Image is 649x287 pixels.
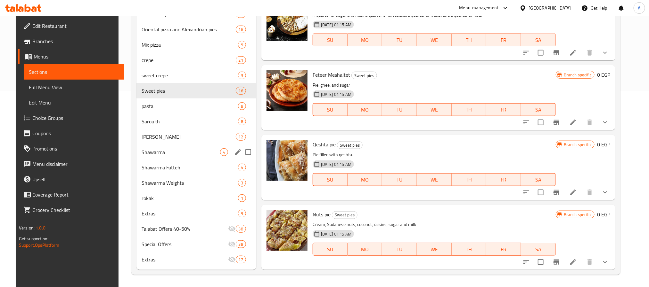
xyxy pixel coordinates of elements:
img: Feteer Meshaltet [267,70,308,111]
button: delete [582,115,597,130]
button: SU [313,103,348,116]
a: Support.OpsPlatform [19,241,60,249]
div: Extras17 [136,252,256,267]
span: 4 [220,149,228,155]
div: Special Offers38 [136,237,256,252]
button: MO [348,34,382,46]
div: pasta8 [136,98,256,114]
h6: 0 EGP [597,210,610,219]
span: Saroukh [142,118,238,125]
span: 4 [238,165,246,171]
span: WE [420,105,449,114]
div: Talabat Offers 40-50% [142,225,228,233]
div: sweet crepe3 [136,68,256,83]
button: SU [313,173,348,186]
span: Coupons [32,129,119,137]
button: TH [452,243,486,256]
div: Special Offers [142,240,228,248]
span: 3 [238,73,246,79]
span: SU [316,105,345,114]
span: WE [420,245,449,254]
span: Sweet pies [337,142,362,149]
span: MO [350,175,380,184]
div: Shawarma Weights [142,179,238,187]
div: items [236,225,246,233]
span: 9 [238,211,246,217]
span: FR [489,245,518,254]
span: MO [350,245,380,254]
span: Edit Menu [29,99,119,106]
span: 17 [236,257,246,263]
div: sweet crepe [142,72,238,79]
span: Branch specific [561,212,594,218]
span: Branches [32,37,119,45]
span: Sections [29,68,119,76]
span: 9 [238,42,246,48]
div: Saroukh8 [136,114,256,129]
svg: Show Choices [601,189,609,196]
span: [DATE] 01:15 AM [318,91,354,97]
button: TH [452,103,486,116]
span: Mix pizza [142,41,238,49]
span: [DATE] 01:15 AM [318,22,354,28]
span: Shawarma Fatteh [142,164,238,171]
h6: 0 EGP [597,140,610,149]
span: TH [454,35,484,45]
button: TU [382,34,417,46]
button: show more [597,254,613,270]
div: items [236,26,246,33]
span: 12 [236,134,246,140]
span: SA [524,35,553,45]
span: 21 [236,57,246,63]
span: Grocery Checklist [32,206,119,214]
span: Oriental pizza and Alexandrian pies [142,26,235,33]
img: Qeshta pie [267,140,308,181]
span: Nuts pie [313,210,331,219]
span: FR [489,35,518,45]
div: items [238,164,246,171]
span: 1.0.0 [36,224,45,232]
a: Coupons [18,126,124,141]
span: crepe [142,56,235,64]
button: SU [313,243,348,256]
span: Extras [142,256,228,263]
span: Select to update [534,46,547,59]
span: Get support on: [19,235,48,243]
a: Edit Restaurant [18,18,124,34]
div: rokak [142,194,238,202]
span: Feteer Meshaltet [313,70,350,80]
span: 38 [236,226,246,232]
img: Nuts pie [267,210,308,251]
button: delete [582,45,597,60]
div: items [236,256,246,263]
span: [PERSON_NAME] [142,133,235,141]
div: Sweet pies16 [136,83,256,98]
div: Menu-management [459,4,499,12]
img: Four Season Pie [267,0,308,41]
div: Alexandrian Hawawshi [142,133,235,141]
a: Edit menu item [569,119,577,126]
button: MO [348,103,382,116]
span: SA [524,245,553,254]
h6: 0 EGP [597,70,610,79]
button: TU [382,243,417,256]
span: SA [524,105,553,114]
div: Shawarma Weights3 [136,175,256,190]
span: 8 [238,119,246,125]
span: Version: [19,224,35,232]
button: WE [417,103,452,116]
svg: Show Choices [601,119,609,126]
a: Edit menu item [569,189,577,196]
span: Qeshta pie [313,140,336,149]
button: FR [486,103,521,116]
span: Upsell [32,175,119,183]
button: SU [313,34,348,46]
div: Extras [142,210,238,217]
button: sort-choices [519,254,534,270]
span: 1 [238,195,246,201]
span: Menu disclaimer [32,160,119,168]
span: Edit Restaurant [32,22,119,30]
div: items [238,194,246,202]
